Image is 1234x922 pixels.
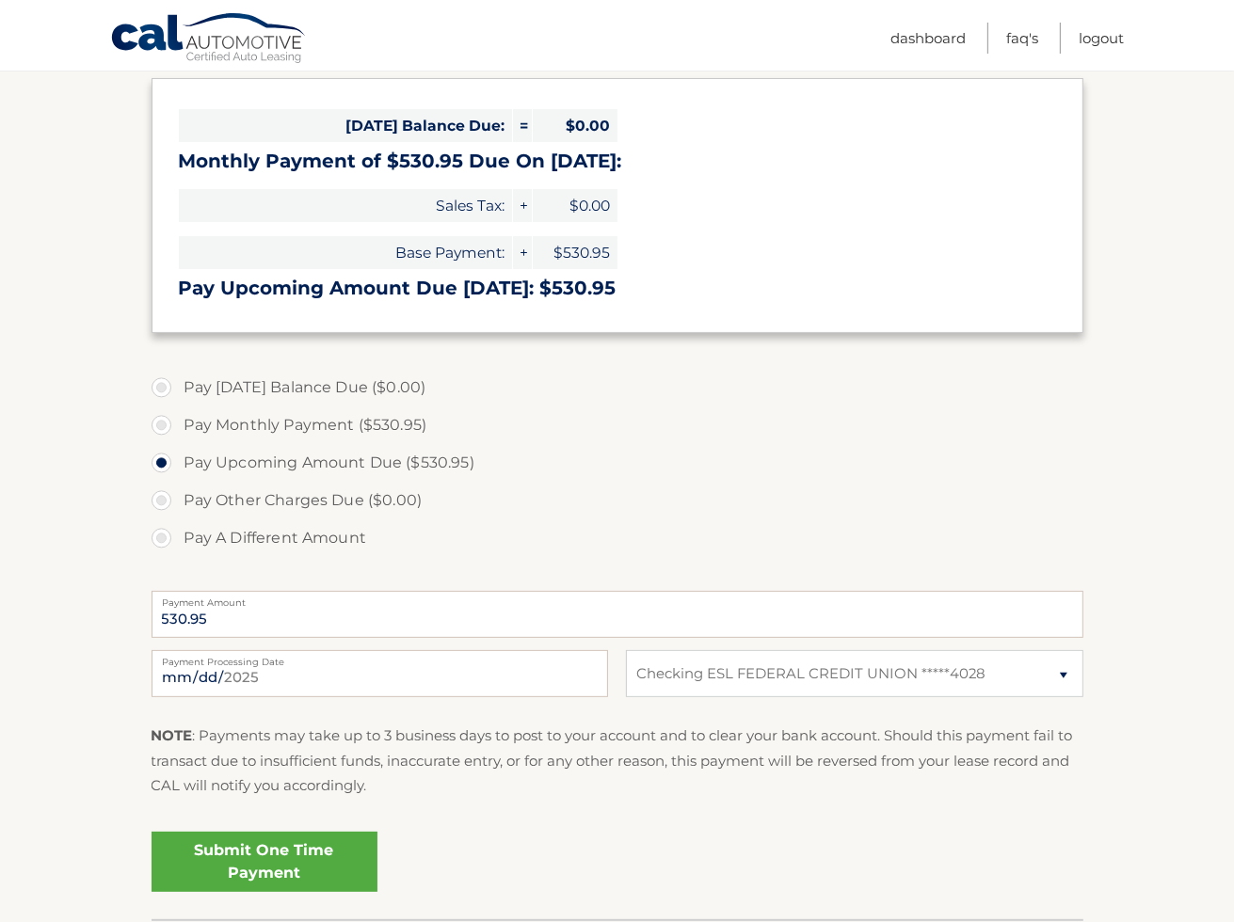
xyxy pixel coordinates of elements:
[179,150,1056,173] h3: Monthly Payment of $530.95 Due On [DATE]:
[179,109,512,142] span: [DATE] Balance Due:
[152,406,1083,444] label: Pay Monthly Payment ($530.95)
[533,109,617,142] span: $0.00
[179,189,512,222] span: Sales Tax:
[152,591,1083,638] input: Payment Amount
[152,726,193,744] strong: NOTE
[513,236,532,269] span: +
[152,723,1083,798] p: : Payments may take up to 3 business days to post to your account and to clear your bank account....
[513,189,532,222] span: +
[513,109,532,142] span: =
[152,650,608,697] input: Payment Date
[152,369,1083,406] label: Pay [DATE] Balance Due ($0.00)
[1006,23,1038,54] a: FAQ's
[533,189,617,222] span: $0.00
[179,277,1056,300] h3: Pay Upcoming Amount Due [DATE]: $530.95
[152,591,1083,606] label: Payment Amount
[533,236,617,269] span: $530.95
[890,23,966,54] a: Dashboard
[179,236,512,269] span: Base Payment:
[110,12,308,67] a: Cal Automotive
[152,482,1083,519] label: Pay Other Charges Due ($0.00)
[152,832,377,892] a: Submit One Time Payment
[152,519,1083,557] label: Pay A Different Amount
[152,650,608,665] label: Payment Processing Date
[152,444,1083,482] label: Pay Upcoming Amount Due ($530.95)
[1079,23,1124,54] a: Logout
